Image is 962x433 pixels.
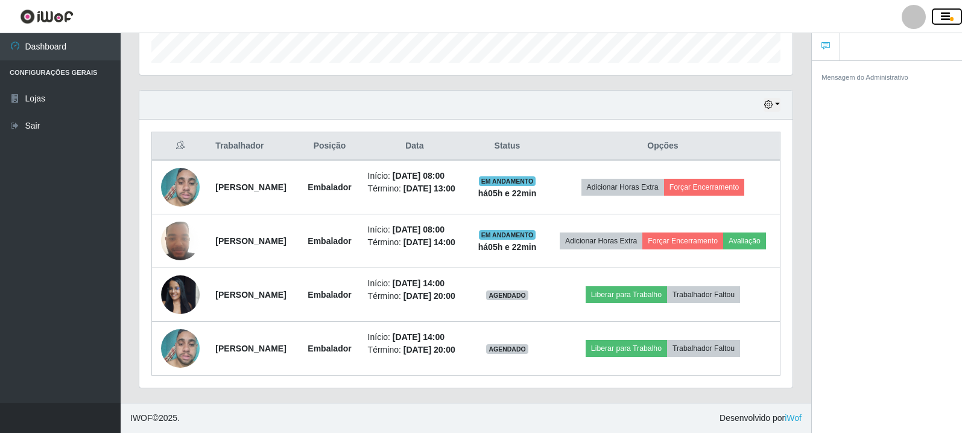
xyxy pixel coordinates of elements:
[215,182,286,192] strong: [PERSON_NAME]
[720,412,802,425] span: Desenvolvido por
[642,233,723,249] button: Forçar Encerramento
[368,290,461,303] li: Término:
[308,344,351,353] strong: Embalador
[161,323,200,374] img: 1748551724527.jpeg
[479,230,536,240] span: EM ANDAMENTO
[393,171,445,181] time: [DATE] 08:00
[368,331,461,344] li: Início:
[403,184,455,193] time: [DATE] 13:00
[403,291,455,301] time: [DATE] 20:00
[667,340,740,357] button: Trabalhador Faltou
[479,176,536,186] span: EM ANDAMENTO
[368,277,461,290] li: Início:
[368,170,461,182] li: Início:
[308,182,351,192] strong: Embalador
[469,132,546,161] th: Status
[161,162,200,213] img: 1748551724527.jpeg
[478,188,537,198] strong: há 05 h e 22 min
[368,236,461,249] li: Término:
[785,413,802,423] a: iWof
[664,179,745,196] button: Forçar Encerramento
[560,233,642,249] button: Adicionar Horas Extra
[215,290,286,300] strong: [PERSON_NAME]
[667,286,740,303] button: Trabalhador Faltou
[393,225,445,234] time: [DATE] 08:00
[161,215,200,266] img: 1694719722854.jpeg
[546,132,780,161] th: Opções
[208,132,299,161] th: Trabalhador
[368,344,461,356] li: Término:
[486,290,528,300] span: AGENDADO
[20,9,74,24] img: CoreUI Logo
[215,344,286,353] strong: [PERSON_NAME]
[130,412,180,425] span: © 2025 .
[368,223,461,236] li: Início:
[161,269,200,320] img: 1737733011541.jpeg
[403,237,455,247] time: [DATE] 14:00
[486,344,528,354] span: AGENDADO
[361,132,469,161] th: Data
[215,236,286,246] strong: [PERSON_NAME]
[586,286,667,303] button: Liberar para Trabalho
[368,182,461,195] li: Término:
[308,236,351,246] strong: Embalador
[821,74,908,81] small: Mensagem do Administrativo
[130,413,153,423] span: IWOF
[393,332,445,342] time: [DATE] 14:00
[299,132,360,161] th: Posição
[723,233,766,249] button: Avaliação
[478,242,537,252] strong: há 05 h e 22 min
[586,340,667,357] button: Liberar para Trabalho
[393,278,445,288] time: [DATE] 14:00
[403,345,455,354] time: [DATE] 20:00
[581,179,664,196] button: Adicionar Horas Extra
[308,290,351,300] strong: Embalador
